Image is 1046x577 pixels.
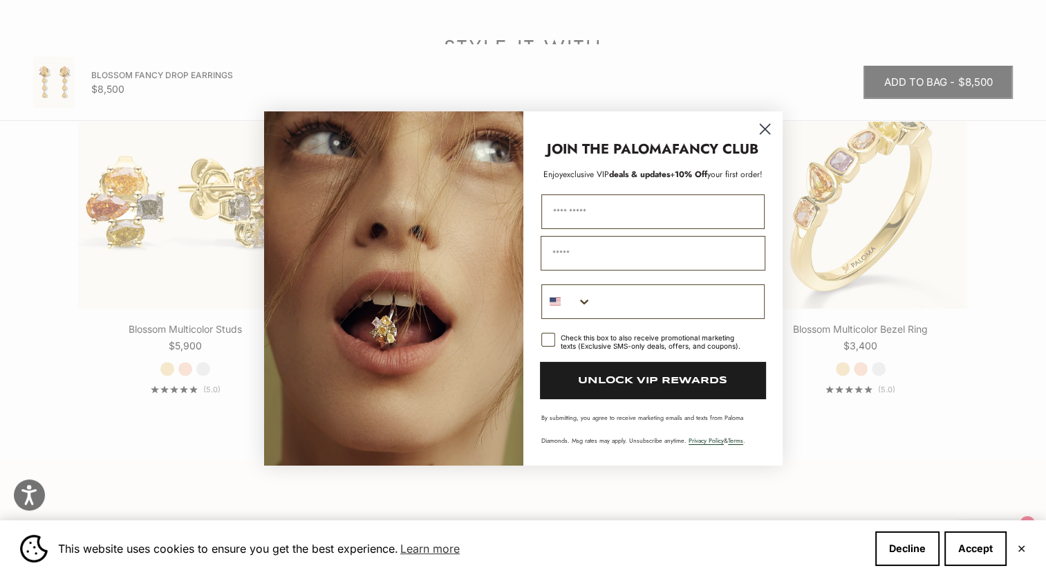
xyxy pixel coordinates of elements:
[542,285,592,318] button: Search Countries
[550,296,561,307] img: United States
[944,531,1007,566] button: Accept
[563,168,609,181] span: exclusive VIP
[543,168,563,181] span: Enjoy
[264,111,523,466] img: Loading...
[675,168,707,181] span: 10% Off
[541,236,765,271] input: Email
[547,139,672,159] strong: JOIN THE PALOMA
[563,168,670,181] span: deals & updates
[753,117,777,141] button: Close dialog
[672,139,758,159] strong: FANCY CLUB
[1017,544,1026,553] button: Close
[689,436,724,445] a: Privacy Policy
[20,535,48,562] img: Cookie banner
[689,436,745,445] span: & .
[541,413,765,445] p: By submitting, you agree to receive marketing emails and texts from Paloma Diamonds. Msg rates ma...
[728,436,743,445] a: Terms
[58,538,864,559] span: This website uses cookies to ensure you get the best experience.
[561,333,748,350] div: Check this box to also receive promotional marketing texts (Exclusive SMS-only deals, offers, and...
[875,531,940,566] button: Decline
[398,538,462,559] a: Learn more
[540,362,766,399] button: UNLOCK VIP REWARDS
[541,194,765,229] input: First Name
[670,168,763,181] span: + your first order!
